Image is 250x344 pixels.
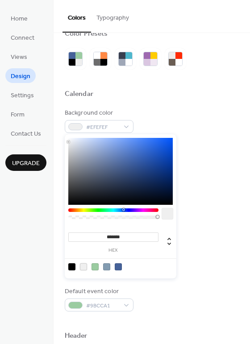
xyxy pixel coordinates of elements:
a: Connect [5,30,40,45]
span: Home [11,14,28,24]
a: Views [5,49,33,64]
span: Contact Us [11,129,41,139]
span: Upgrade [12,159,40,168]
div: Background color [65,108,132,118]
span: Design [11,72,30,81]
a: Settings [5,87,39,102]
button: Upgrade [5,154,46,171]
div: rgb(239, 239, 239) [80,263,87,270]
div: rgb(70, 98, 153) [115,263,122,270]
a: Contact Us [5,126,46,141]
div: rgb(131, 156, 177) [103,263,110,270]
div: rgb(155, 204, 161) [92,263,99,270]
div: rgb(0, 0, 0) [68,263,75,270]
div: Default event color [65,287,132,296]
span: Views [11,53,27,62]
div: Header [65,332,87,341]
div: Color Presets [65,29,108,39]
a: Form [5,107,30,121]
div: Calendar [65,90,93,99]
a: Design [5,68,36,83]
span: Connect [11,33,34,43]
span: #EFEFEF [86,123,119,132]
a: Home [5,11,33,25]
label: hex [68,248,158,253]
span: Settings [11,91,34,100]
span: #9BCCA1 [86,301,119,311]
span: Form [11,110,25,120]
